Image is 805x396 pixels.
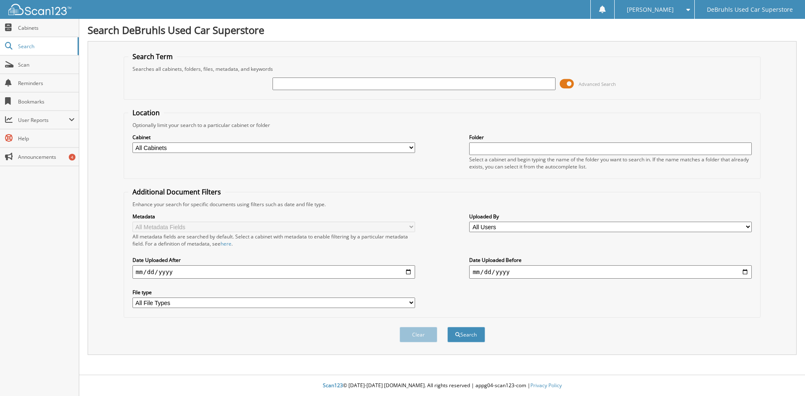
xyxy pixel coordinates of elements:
[469,213,752,220] label: Uploaded By
[128,201,756,208] div: Enhance your search for specific documents using filters such as date and file type.
[447,327,485,342] button: Search
[18,61,75,68] span: Scan
[221,240,231,247] a: here
[132,233,415,247] div: All metadata fields are searched by default. Select a cabinet with metadata to enable filtering b...
[18,98,75,105] span: Bookmarks
[18,135,75,142] span: Help
[469,156,752,170] div: Select a cabinet and begin typing the name of the folder you want to search in. If the name match...
[132,213,415,220] label: Metadata
[18,116,69,124] span: User Reports
[763,356,805,396] iframe: Chat Widget
[132,265,415,279] input: start
[18,80,75,87] span: Reminders
[18,153,75,160] span: Announcements
[530,382,562,389] a: Privacy Policy
[88,23,797,37] h1: Search DeBruhls Used Car Superstore
[79,375,805,396] div: © [DATE]-[DATE] [DOMAIN_NAME]. All rights reserved | appg04-scan123-com |
[128,65,756,72] div: Searches all cabinets, folders, files, metadata, and keywords
[132,256,415,264] label: Date Uploaded After
[8,4,71,15] img: scan123-logo-white.svg
[469,256,752,264] label: Date Uploaded Before
[579,81,616,87] span: Advanced Search
[132,134,415,141] label: Cabinet
[18,24,75,31] span: Cabinets
[132,289,415,296] label: File type
[69,154,75,160] div: 4
[323,382,343,389] span: Scan123
[128,108,164,117] legend: Location
[469,134,752,141] label: Folder
[627,7,674,12] span: [PERSON_NAME]
[128,52,177,61] legend: Search Term
[18,43,73,50] span: Search
[128,187,225,197] legend: Additional Document Filters
[400,327,437,342] button: Clear
[707,7,793,12] span: DeBruhls Used Car Superstore
[469,265,752,279] input: end
[128,122,756,129] div: Optionally limit your search to a particular cabinet or folder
